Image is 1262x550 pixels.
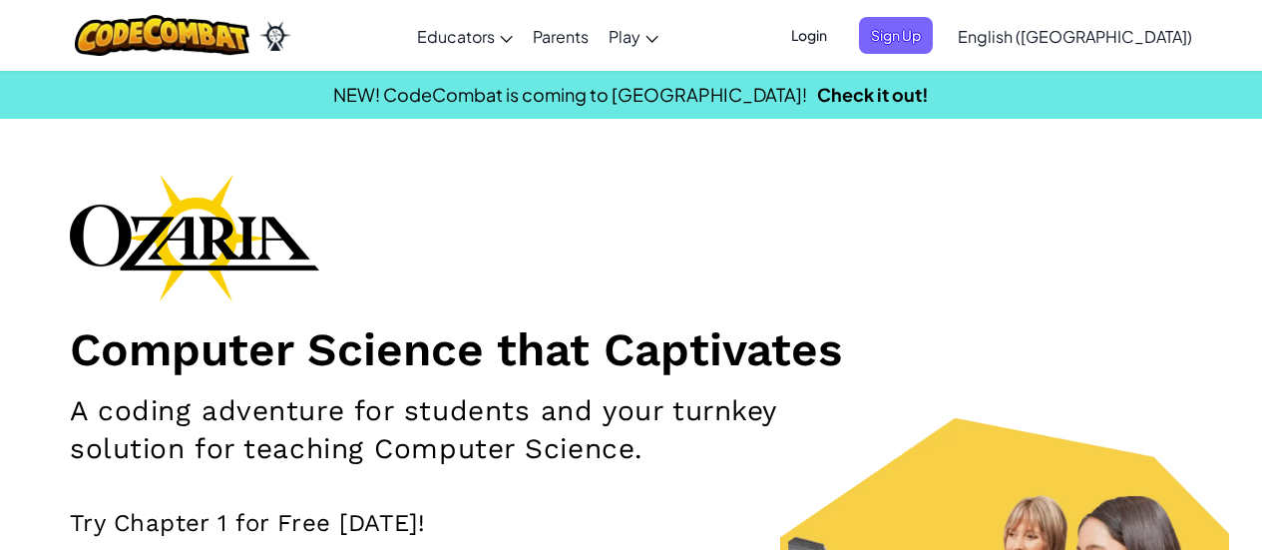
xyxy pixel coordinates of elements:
h1: Computer Science that Captivates [70,321,1192,377]
img: Ozaria [259,21,291,51]
span: NEW! CodeCombat is coming to [GEOGRAPHIC_DATA]! [333,83,807,106]
a: Parents [523,9,599,63]
span: Play [609,26,640,47]
h2: A coding adventure for students and your turnkey solution for teaching Computer Science. [70,392,822,468]
p: Try Chapter 1 for Free [DATE]! [70,508,1192,538]
img: Ozaria branding logo [70,174,319,301]
button: Login [779,17,839,54]
a: Check it out! [817,83,929,106]
span: Educators [417,26,495,47]
span: English ([GEOGRAPHIC_DATA]) [958,26,1192,47]
a: Play [599,9,668,63]
img: CodeCombat logo [75,15,249,56]
a: Educators [407,9,523,63]
button: Sign Up [859,17,933,54]
a: English ([GEOGRAPHIC_DATA]) [948,9,1202,63]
